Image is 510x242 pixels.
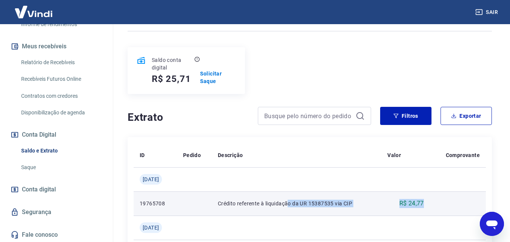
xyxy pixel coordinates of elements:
[200,70,236,85] a: Solicitar Saque
[9,126,104,143] button: Conta Digital
[441,107,492,125] button: Exportar
[18,160,104,175] a: Saque
[18,17,104,32] a: Informe de rendimentos
[9,204,104,220] a: Segurança
[152,56,193,71] p: Saldo conta digital
[140,151,145,159] p: ID
[183,151,201,159] p: Pedido
[9,38,104,55] button: Meus recebíveis
[128,110,249,125] h4: Extrato
[9,181,104,198] a: Conta digital
[18,71,104,87] a: Recebíveis Futuros Online
[18,143,104,159] a: Saldo e Extrato
[380,107,431,125] button: Filtros
[387,151,401,159] p: Valor
[9,0,58,23] img: Vindi
[143,176,159,183] span: [DATE]
[218,200,375,207] p: Crédito referente à liquidação da UR 15387535 via CIP
[18,88,104,104] a: Contratos com credores
[264,110,353,122] input: Busque pelo número do pedido
[446,151,480,159] p: Comprovante
[480,212,504,236] iframe: Botão para abrir a janela de mensagens, conversa em andamento
[218,151,243,159] p: Descrição
[18,55,104,70] a: Relatório de Recebíveis
[399,199,424,208] p: R$ 24,77
[22,184,56,195] span: Conta digital
[143,224,159,231] span: [DATE]
[140,200,171,207] p: 19765708
[18,105,104,120] a: Disponibilização de agenda
[474,5,501,19] button: Sair
[152,73,191,85] h5: R$ 25,71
